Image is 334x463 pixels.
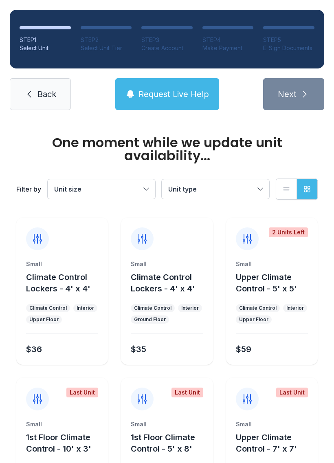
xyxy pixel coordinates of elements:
button: Climate Control Lockers - 4' x 4' [131,271,209,294]
div: Interior [77,305,94,311]
div: Create Account [141,44,193,52]
div: Small [131,420,203,428]
div: Small [26,260,98,268]
span: Unit type [168,185,197,193]
div: One moment while we update unit availability... [16,136,318,162]
span: 1st Floor Climate Control - 10' x 3' [26,432,91,454]
div: Small [236,260,308,268]
button: 1st Floor Climate Control - 5' x 8' [131,432,209,454]
span: Upper Climate Control - 7' x 7' [236,432,297,454]
span: Climate Control Lockers - 4' x 4' [26,272,90,293]
span: Request Live Help [138,88,209,100]
span: Climate Control Lockers - 4' x 4' [131,272,195,293]
div: Select Unit [20,44,71,52]
div: Interior [181,305,199,311]
div: Climate Control [29,305,67,311]
div: 2 Units Left [269,227,308,237]
div: Last Unit [276,388,308,397]
button: Upper Climate Control - 7' x 7' [236,432,314,454]
div: Small [236,420,308,428]
div: STEP 4 [202,36,254,44]
div: Small [131,260,203,268]
div: E-Sign Documents [263,44,314,52]
div: STEP 1 [20,36,71,44]
div: Small [26,420,98,428]
div: Upper Floor [239,316,268,323]
div: STEP 3 [141,36,193,44]
div: Climate Control [239,305,277,311]
button: 1st Floor Climate Control - 10' x 3' [26,432,105,454]
div: STEP 5 [263,36,314,44]
button: Upper Climate Control - 5' x 5' [236,271,314,294]
span: 1st Floor Climate Control - 5' x 8' [131,432,195,454]
span: Unit size [54,185,81,193]
div: STEP 2 [81,36,132,44]
div: Climate Control [134,305,171,311]
div: Interior [286,305,304,311]
button: Climate Control Lockers - 4' x 4' [26,271,105,294]
span: Back [37,88,56,100]
div: Upper Floor [29,316,59,323]
div: Last Unit [66,388,98,397]
div: $35 [131,344,146,355]
span: Next [278,88,297,100]
div: Select Unit Tier [81,44,132,52]
div: Filter by [16,184,41,194]
div: Ground Floor [134,316,166,323]
span: Upper Climate Control - 5' x 5' [236,272,297,293]
div: Make Payment [202,44,254,52]
div: $36 [26,344,42,355]
div: Last Unit [171,388,203,397]
button: Unit size [48,179,155,199]
button: Unit type [162,179,269,199]
div: $59 [236,344,251,355]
